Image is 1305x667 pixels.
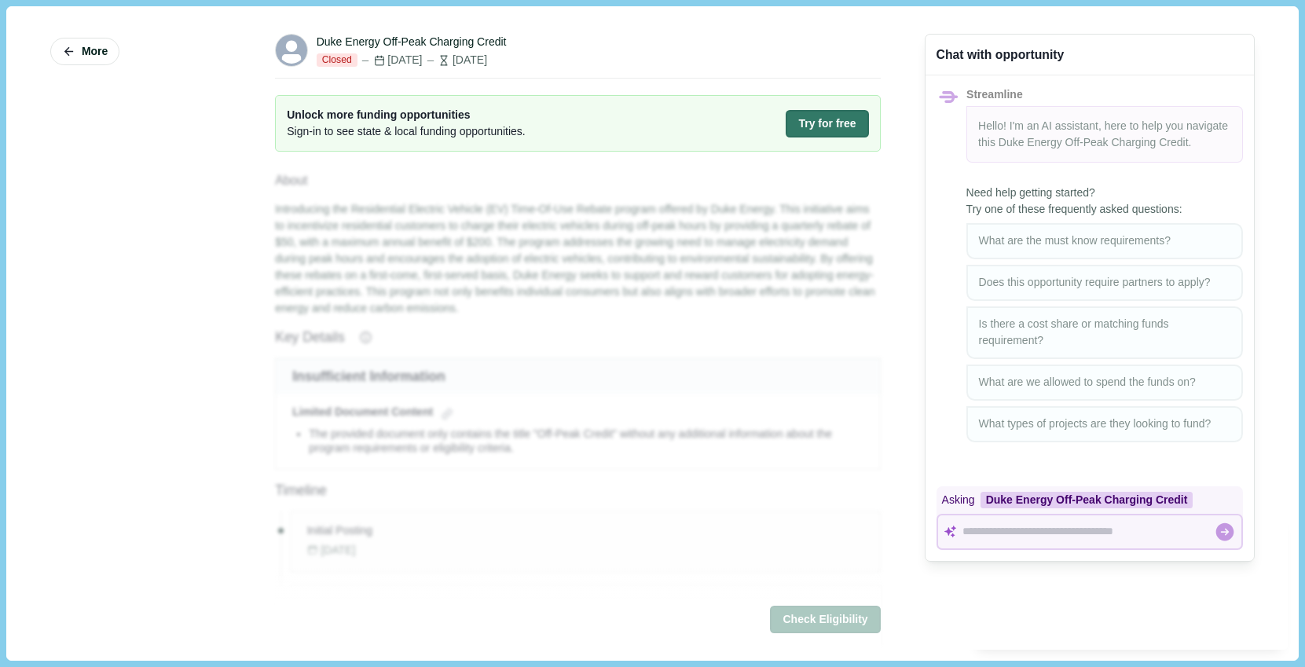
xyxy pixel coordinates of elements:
div: Asking [937,486,1243,514]
svg: avatar [276,35,307,66]
span: Sign-in to see state & local funding opportunities. [287,123,526,140]
div: Duke Energy Off-Peak Charging Credit [981,492,1193,508]
div: [DATE] [425,52,487,68]
div: [DATE] [360,52,422,68]
span: Closed [317,53,357,68]
span: Streamline [966,88,1023,101]
div: Chat with opportunity [937,46,1065,64]
button: More [50,38,119,65]
span: Hello! I'm an AI assistant, here to help you navigate this . [978,119,1228,148]
span: Need help getting started? Try one of these frequently asked questions: [966,185,1243,218]
span: More [82,45,108,58]
button: Check Eligibility [770,606,880,633]
button: Try for free [786,110,868,137]
span: Duke Energy Off-Peak Charging Credit [999,136,1189,148]
span: Unlock more funding opportunities [287,107,526,123]
div: Duke Energy Off-Peak Charging Credit [317,34,507,50]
